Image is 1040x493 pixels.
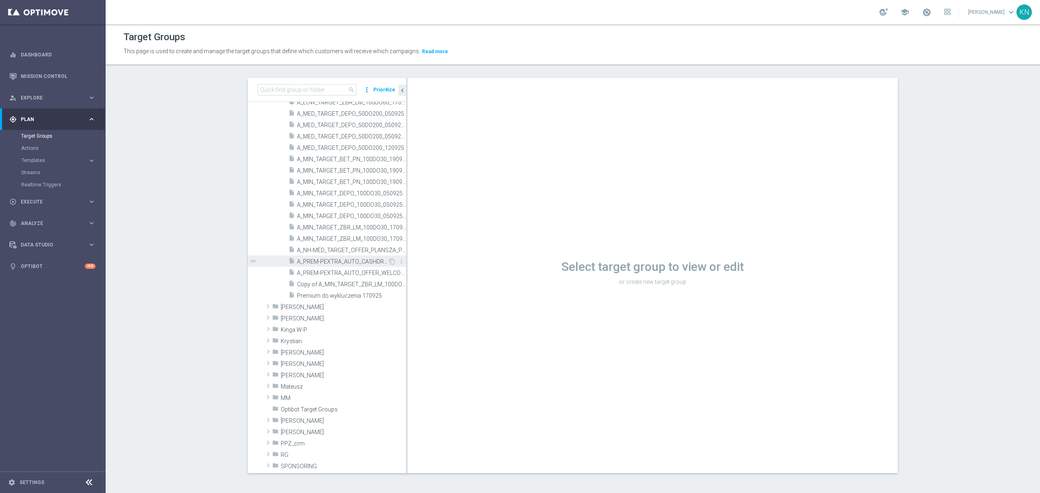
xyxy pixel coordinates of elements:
span: A_MIN_TARGET_DEPO_100DO30_050925_PUSH [297,201,406,208]
button: Templates keyboard_arrow_right [21,157,96,164]
button: Data Studio keyboard_arrow_right [9,242,96,248]
button: equalizer Dashboard [9,52,96,58]
a: Streams [21,169,84,176]
span: A_MED_TARGET_DEPO_50DO200_050925 [297,110,406,117]
span: Templates [22,158,80,163]
span: Premium do wykluczenia 170925 [297,292,406,299]
div: Explore [9,94,88,102]
a: Target Groups [21,133,84,139]
i: track_changes [9,220,17,227]
div: Realtime Triggers [21,179,105,191]
span: MM [281,395,406,402]
i: folder [272,383,279,392]
i: more_vert [363,84,371,95]
i: insert_drive_file [288,155,295,164]
button: Prioritize [372,84,396,95]
i: keyboard_arrow_right [88,115,95,123]
div: Optibot [9,255,95,277]
span: A_MIN_TARGET_BET_PN_100DO30_190925_PUSH [297,179,406,186]
span: Patryk P. [281,417,406,424]
span: Kinga W-P [281,327,406,333]
i: insert_drive_file [288,212,295,221]
p: or create new target group [407,278,898,285]
span: school [900,8,909,17]
i: insert_drive_file [288,121,295,130]
div: Streams [21,166,105,179]
a: Optibot [21,255,85,277]
span: Data Studio [21,242,88,247]
span: Analyze [21,221,88,226]
i: more_vert [398,258,405,265]
a: Mission Control [21,65,95,87]
i: insert_drive_file [288,257,295,267]
i: insert_drive_file [288,201,295,210]
div: Execute [9,198,88,205]
span: keyboard_arrow_down [1007,8,1016,17]
i: gps_fixed [9,116,17,123]
i: keyboard_arrow_right [88,241,95,249]
i: insert_drive_file [288,223,295,233]
button: Read more [421,47,449,56]
span: PPZ_crm [281,440,406,447]
span: A_LOW_TARGET_ZBR_LM_100DO60_170925_PUSH [297,99,406,106]
i: folder [272,360,279,369]
span: A_MIN_TARGET_ZBR_LM_100DO30_170925 [297,224,406,231]
span: Plan [21,117,88,122]
h1: Target Groups [123,31,185,43]
div: Plan [9,116,88,123]
a: Actions [21,145,84,151]
button: Mission Control [9,73,96,80]
button: chevron_left [398,84,406,96]
button: track_changes Analyze keyboard_arrow_right [9,220,96,227]
i: folder [272,439,279,449]
i: folder [272,337,279,346]
i: insert_drive_file [288,280,295,290]
i: insert_drive_file [288,144,295,153]
i: Duplicate Target group [389,258,395,265]
span: A_MED_TARGET_DEPO_50DO200_120925 [297,145,406,151]
span: Execute [21,199,88,204]
span: This page is used to create and manage the target groups that define which customers will receive... [123,48,420,54]
span: Marcin G [281,349,406,356]
i: insert_drive_file [288,235,295,244]
i: folder [272,428,279,437]
i: settings [8,479,15,486]
i: equalizer [9,51,17,58]
i: insert_drive_file [288,98,295,108]
span: Krystian [281,338,406,345]
i: keyboard_arrow_right [88,219,95,227]
i: keyboard_arrow_right [88,198,95,205]
span: Piotr G. [281,429,406,436]
input: Quick find group or folder [258,84,357,95]
span: RG [281,452,406,458]
span: Copy of A_MIN_TARGET_ZBR_LM_100DO30_170925 [297,281,406,288]
div: Templates [22,158,88,163]
div: person_search Explore keyboard_arrow_right [9,95,96,101]
div: Mission Control [9,65,95,87]
span: Maria M. [281,361,406,368]
span: Maryna Sh. [281,372,406,379]
a: Realtime Triggers [21,182,84,188]
i: insert_drive_file [288,132,295,142]
i: keyboard_arrow_right [88,94,95,102]
i: folder [272,417,279,426]
h1: Select target group to view or edit [407,259,898,274]
i: folder [272,303,279,312]
i: person_search [9,94,17,102]
span: A_MIN_TARGET_BET_PN_100DO30_190925 [297,156,406,163]
div: Actions [21,142,105,154]
button: play_circle_outline Execute keyboard_arrow_right [9,199,96,205]
span: Kasia K. [281,315,406,322]
i: folder [272,371,279,381]
i: folder [272,326,279,335]
span: A_MIN_TARGET_ZBR_LM_100DO30_170925_PUSH [297,236,406,242]
i: folder [272,451,279,460]
i: insert_drive_file [288,110,295,119]
i: folder [272,314,279,324]
i: folder [272,462,279,471]
div: Analyze [9,220,88,227]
